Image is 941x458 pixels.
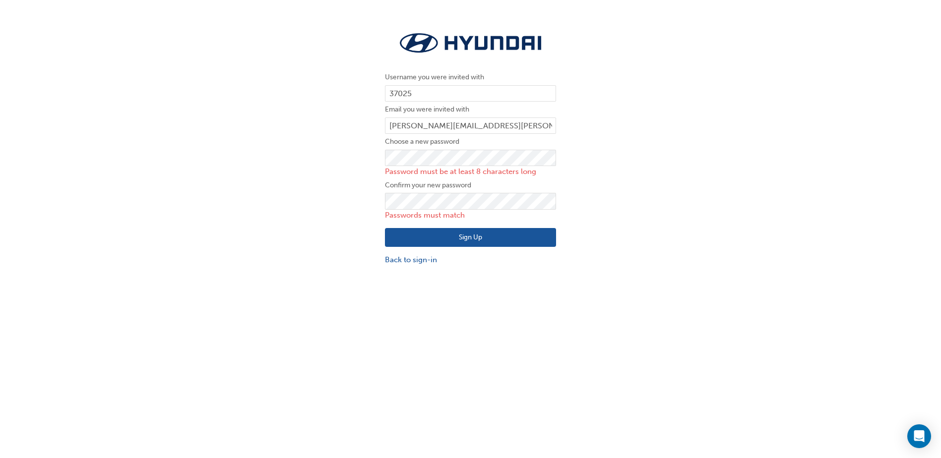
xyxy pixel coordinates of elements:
[907,424,931,448] div: Open Intercom Messenger
[385,71,556,83] label: Username you were invited with
[385,30,556,57] img: Trak
[385,254,556,266] a: Back to sign-in
[385,104,556,115] label: Email you were invited with
[385,179,556,191] label: Confirm your new password
[385,228,556,247] button: Sign Up
[385,210,556,221] p: Passwords must match
[385,136,556,148] label: Choose a new password
[385,166,556,177] p: Password must be at least 8 characters long
[385,85,556,102] input: Username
